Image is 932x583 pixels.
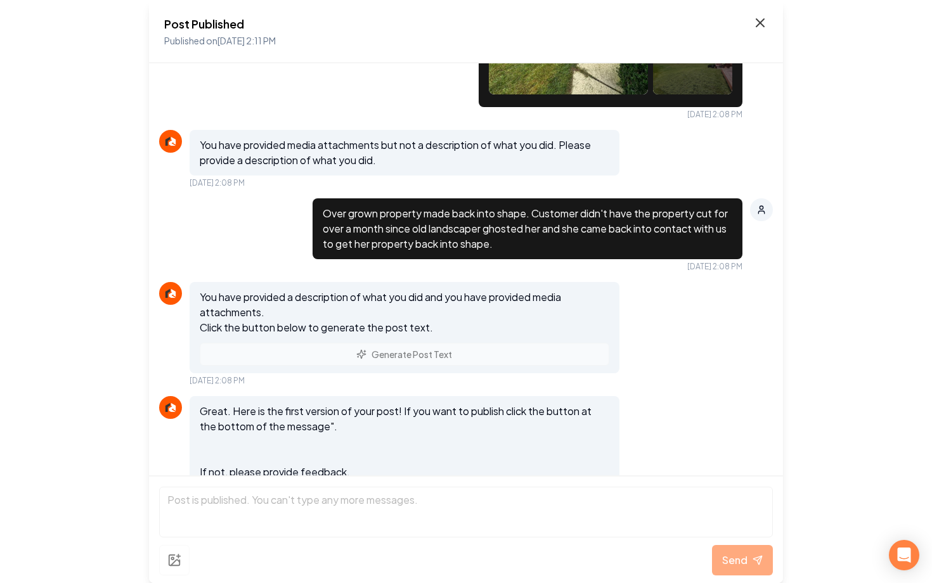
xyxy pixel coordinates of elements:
[687,110,742,120] span: [DATE] 2:08 PM
[687,262,742,272] span: [DATE] 2:08 PM
[889,540,919,570] div: Open Intercom Messenger
[163,134,178,149] img: Rebolt Logo
[163,400,178,415] img: Rebolt Logo
[164,15,276,33] h2: Post Published
[164,35,276,46] span: Published on [DATE] 2:11 PM
[200,138,609,168] p: You have provided media attachments but not a description of what you did. Please provide a descr...
[190,178,245,188] span: [DATE] 2:08 PM
[190,376,245,386] span: [DATE] 2:08 PM
[163,286,178,301] img: Rebolt Logo
[200,290,609,335] p: You have provided a description of what you did and you have provided media attachments. Click th...
[323,206,732,252] p: Over grown property made back into shape. Customer didn't have the property cut for over a month ...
